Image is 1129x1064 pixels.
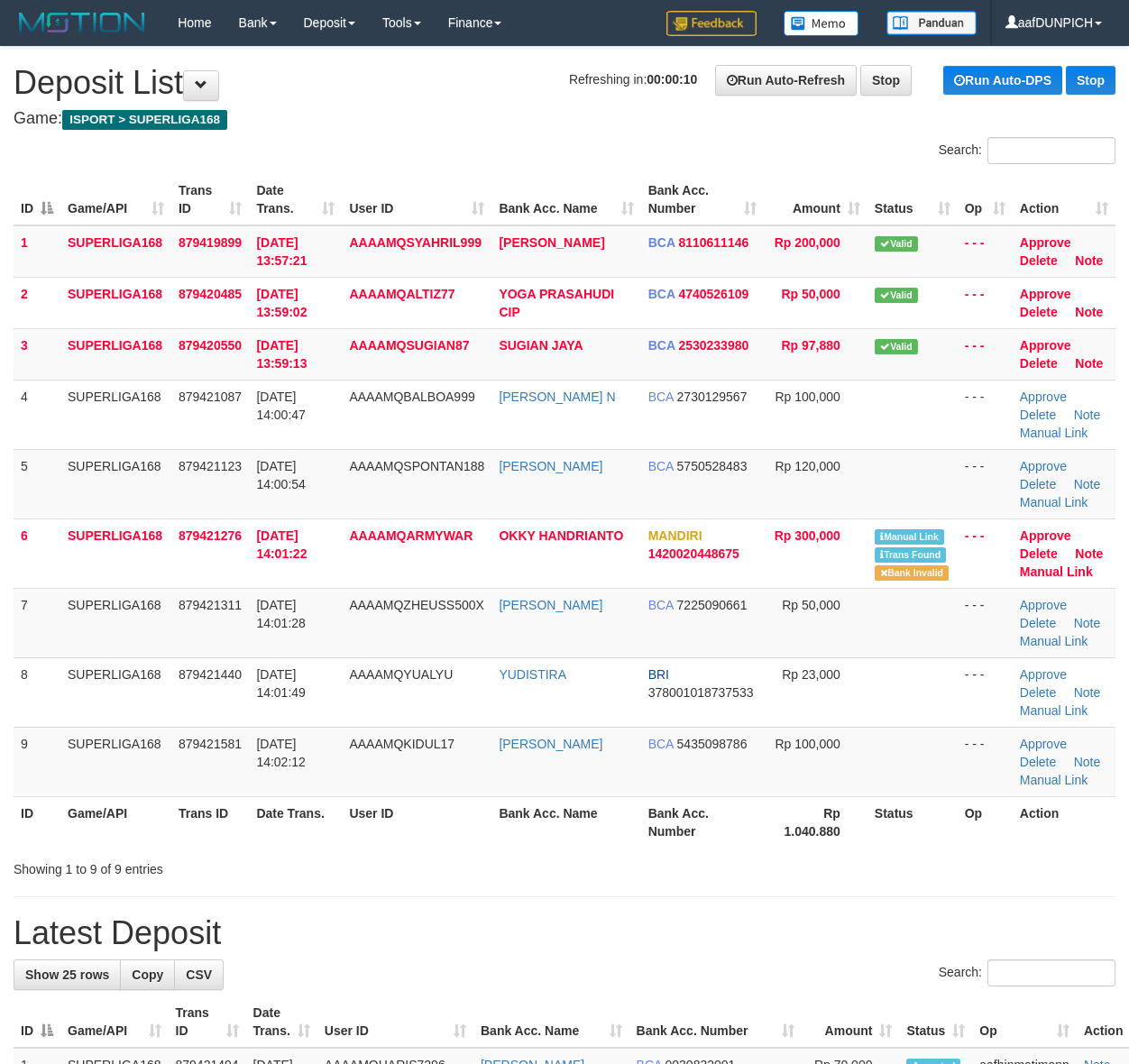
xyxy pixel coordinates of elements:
div: Showing 1 to 9 of 9 entries [14,853,457,878]
a: SUGIAN JAYA [499,338,583,353]
a: Manual Link [1020,703,1088,718]
th: ID [14,796,60,848]
span: AAAAMQYUALYU [349,667,453,682]
span: [DATE] 14:01:49 [256,667,306,700]
span: ISPORT > SUPERLIGA168 [62,110,227,130]
th: Status: activate to sort column ascending [899,996,972,1048]
th: Date Trans. [249,796,342,848]
a: Delete [1020,685,1056,700]
a: Note [1074,616,1101,630]
td: - - - [958,657,1013,727]
a: Approve [1020,235,1071,250]
a: Approve [1020,459,1067,473]
span: CSV [186,968,212,982]
td: 7 [14,588,60,657]
span: 879419899 [179,235,242,250]
a: Approve [1020,390,1067,404]
a: Approve [1020,598,1067,612]
td: - - - [958,328,1013,380]
th: ID: activate to sort column descending [14,996,60,1048]
a: Manual Link [1020,426,1088,440]
span: Rp 100,000 [775,390,840,404]
th: Amount: activate to sort column ascending [802,996,899,1048]
a: Note [1075,253,1103,268]
span: Copy 378001018737533 to clipboard [648,685,754,700]
span: BCA [648,598,674,612]
th: User ID: activate to sort column ascending [317,996,473,1048]
span: BCA [648,459,674,473]
th: Amount: activate to sort column ascending [764,174,867,225]
a: Note [1074,477,1101,491]
td: - - - [958,277,1013,328]
span: AAAAMQBALBOA999 [349,390,474,404]
a: Manual Link [1020,773,1088,787]
input: Search: [987,959,1115,986]
td: SUPERLIGA168 [60,727,171,796]
span: Rp 50,000 [781,287,840,301]
th: Op: activate to sort column ascending [972,996,1077,1048]
td: - - - [958,380,1013,449]
th: Bank Acc. Name [491,796,640,848]
th: Game/API: activate to sort column ascending [60,996,169,1048]
span: AAAAMQKIDUL17 [349,737,454,751]
th: Action [1013,796,1115,848]
th: Date Trans.: activate to sort column ascending [249,174,342,225]
a: Note [1074,408,1101,422]
span: [DATE] 13:59:13 [256,338,307,371]
th: Bank Acc. Number: activate to sort column ascending [629,996,803,1048]
span: Valid transaction [875,339,918,354]
th: Bank Acc. Number [641,796,764,848]
span: 879421440 [179,667,242,682]
span: BCA [648,737,674,751]
span: AAAAMQSYAHRIL999 [349,235,482,250]
span: 879421311 [179,598,242,612]
a: [PERSON_NAME] [499,737,602,751]
span: Copy 1420020448675 to clipboard [648,546,739,561]
a: Run Auto-Refresh [715,65,857,96]
span: [DATE] 14:00:47 [256,390,306,422]
a: Stop [1066,66,1115,95]
th: Game/API: activate to sort column ascending [60,174,171,225]
span: Manually Linked [875,529,944,545]
th: Status [867,796,958,848]
a: Copy [120,959,175,990]
th: Op [958,796,1013,848]
strong: 00:00:10 [647,72,697,87]
th: Trans ID: activate to sort column ascending [171,174,249,225]
td: 1 [14,225,60,278]
th: User ID [342,796,491,848]
a: Delete [1020,253,1058,268]
a: Delete [1020,305,1058,319]
a: Approve [1020,737,1067,751]
span: Show 25 rows [25,968,109,982]
span: 879420550 [179,338,242,353]
a: Note [1074,685,1101,700]
span: Rp 100,000 [775,737,840,751]
a: Delete [1020,408,1056,422]
td: - - - [958,518,1013,588]
span: AAAAMQSUGIAN87 [349,338,469,353]
a: Show 25 rows [14,959,121,990]
label: Search: [939,959,1115,986]
td: SUPERLIGA168 [60,657,171,727]
td: 9 [14,727,60,796]
span: Rp 50,000 [782,598,840,612]
td: SUPERLIGA168 [60,449,171,518]
a: Note [1075,356,1103,371]
span: 879421087 [179,390,242,404]
td: - - - [958,727,1013,796]
img: MOTION_logo.png [14,9,151,36]
span: BCA [648,338,675,353]
span: Copy 4740526109 to clipboard [678,287,748,301]
td: - - - [958,225,1013,278]
span: [DATE] 13:57:21 [256,235,307,268]
a: Delete [1020,546,1058,561]
span: AAAAMQARMYWAR [349,528,473,543]
span: [DATE] 14:01:22 [256,528,307,561]
span: 879420485 [179,287,242,301]
th: User ID: activate to sort column ascending [342,174,491,225]
th: Rp 1.040.880 [764,796,867,848]
a: Approve [1020,528,1071,543]
a: Stop [860,65,912,96]
a: Run Auto-DPS [943,66,1062,95]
